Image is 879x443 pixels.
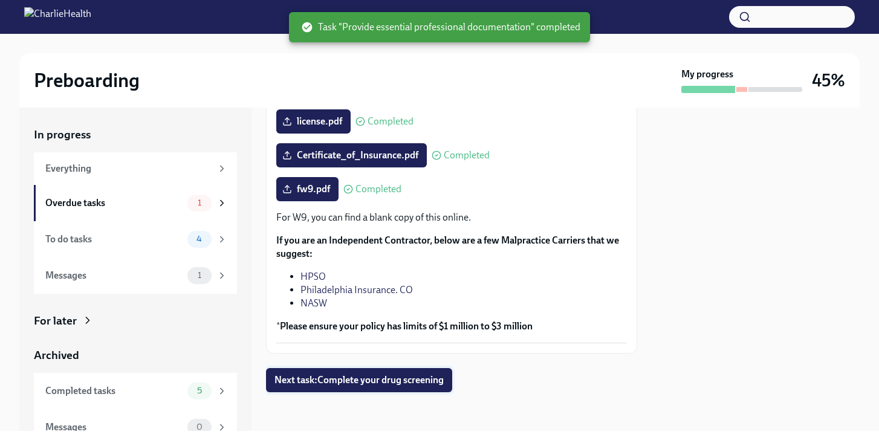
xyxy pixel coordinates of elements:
[34,185,237,221] a: Overdue tasks1
[266,368,452,392] button: Next task:Complete your drug screening
[300,271,326,282] a: HPSO
[190,386,209,395] span: 5
[34,257,237,294] a: Messages1
[34,152,237,185] a: Everything
[276,234,619,259] strong: If you are an Independent Contractor, below are a few Malpractice Carriers that we suggest:
[24,7,91,27] img: CharlieHealth
[285,183,330,195] span: fw9.pdf
[285,149,418,161] span: Certificate_of_Insurance.pdf
[45,421,183,434] div: Messages
[34,313,237,329] a: For later
[301,21,580,34] span: Task "Provide essential professional documentation" completed
[34,68,140,92] h2: Preboarding
[355,184,401,194] span: Completed
[34,221,237,257] a: To do tasks4
[34,348,237,363] a: Archived
[276,143,427,167] label: Certificate_of_Insurance.pdf
[285,115,342,128] span: license.pdf
[45,269,183,282] div: Messages
[368,117,414,126] span: Completed
[34,373,237,409] a: Completed tasks5
[276,211,627,224] p: For W9, you can find a blank copy of this online.
[276,177,339,201] label: fw9.pdf
[300,284,413,296] a: Philadelphia Insurance. CO
[280,320,533,332] strong: Please ensure your policy has limits of $1 million to $3 million
[34,127,237,143] a: In progress
[190,271,209,280] span: 1
[190,198,209,207] span: 1
[274,374,444,386] span: Next task : Complete your drug screening
[45,162,212,175] div: Everything
[189,422,210,432] span: 0
[812,70,845,91] h3: 45%
[444,150,490,160] span: Completed
[300,297,327,309] a: NASW
[34,313,77,329] div: For later
[276,109,351,134] label: license.pdf
[45,384,183,398] div: Completed tasks
[681,68,733,81] strong: My progress
[189,234,209,244] span: 4
[45,233,183,246] div: To do tasks
[45,196,183,210] div: Overdue tasks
